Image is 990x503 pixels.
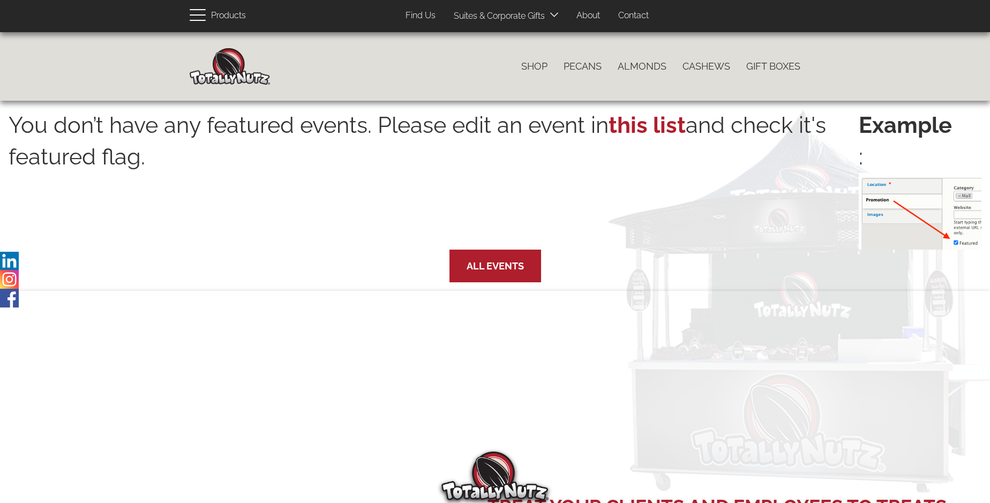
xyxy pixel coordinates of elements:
a: Find Us [397,5,444,26]
img: featured-event.png [859,173,981,250]
a: Almonds [610,55,674,78]
span: Products [211,8,246,24]
img: Home [190,48,270,85]
a: All Events [467,260,524,272]
a: Pecans [556,55,610,78]
p: You don’t have any featured events. Please edit an event in and check it's featured flag. [9,109,859,244]
a: Cashews [674,55,738,78]
a: Suites & Corporate Gifts [446,6,548,27]
a: Shop [513,55,556,78]
p: : [859,109,981,250]
a: Gift Boxes [738,55,808,78]
strong: Example [859,109,981,141]
a: this list [609,112,686,138]
a: Contact [610,5,657,26]
a: About [568,5,608,26]
img: Totally Nutz Logo [441,452,549,500]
